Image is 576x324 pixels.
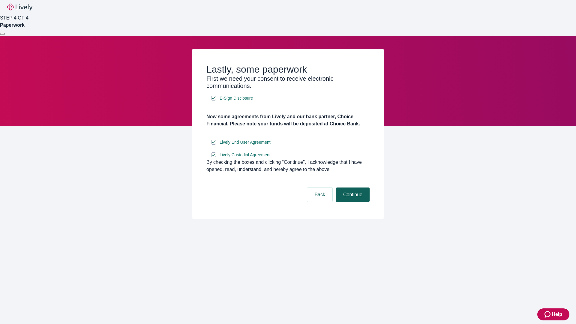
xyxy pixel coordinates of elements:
a: e-sign disclosure document [218,151,272,159]
a: e-sign disclosure document [218,139,272,146]
span: Lively End User Agreement [220,139,271,145]
button: Back [307,187,332,202]
a: e-sign disclosure document [218,94,254,102]
svg: Zendesk support icon [544,311,552,318]
h3: First we need your consent to receive electronic communications. [206,75,370,89]
div: By checking the boxes and clicking “Continue", I acknowledge that I have opened, read, understand... [206,159,370,173]
h2: Lastly, some paperwork [206,64,370,75]
img: Lively [7,4,32,11]
button: Zendesk support iconHelp [537,308,569,320]
span: Lively Custodial Agreement [220,152,271,158]
button: Continue [336,187,370,202]
h4: Now some agreements from Lively and our bank partner, Choice Financial. Please note your funds wi... [206,113,370,127]
span: Help [552,311,562,318]
span: E-Sign Disclosure [220,95,253,101]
